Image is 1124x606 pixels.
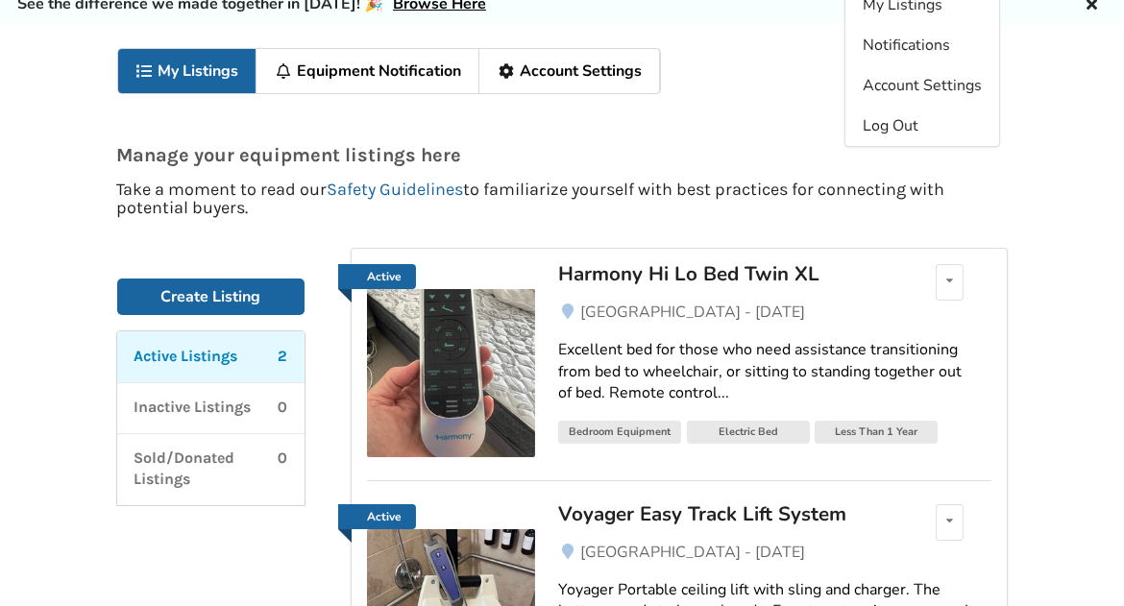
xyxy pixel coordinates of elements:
[328,179,464,200] a: Safety Guidelines
[815,421,938,444] div: Less Than 1 Year
[863,35,950,56] span: Notifications
[367,289,535,457] img: bedroom equipment-harmony hi lo bed twin xl
[479,49,660,93] a: Account Settings
[687,421,810,444] div: Electric Bed
[558,339,990,405] div: Excellent bed for those who need assistance transitioning from bed to wheelchair, or sitting to s...
[863,75,982,96] span: Account Settings
[338,264,416,289] a: Active
[558,420,990,448] a: Bedroom EquipmentElectric BedLess Than 1 Year
[117,181,1008,217] p: Take a moment to read our to familiarize yourself with best practices for connecting with potenti...
[338,504,416,529] a: Active
[117,279,305,315] a: Create Listing
[558,501,894,526] div: Voyager Easy Track Lift System
[367,264,535,457] a: Active
[558,504,894,541] a: Voyager Easy Track Lift System
[558,541,990,564] a: [GEOGRAPHIC_DATA] - [DATE]
[863,115,918,136] span: Log Out
[558,324,990,421] a: Excellent bed for those who need assistance transitioning from bed to wheelchair, or sitting to s...
[257,49,479,93] a: Equipment Notification
[558,264,894,301] a: Harmony Hi Lo Bed Twin XL
[558,301,990,324] a: [GEOGRAPHIC_DATA] - [DATE]
[134,397,252,419] p: Inactive Listings
[278,448,287,492] p: 0
[117,145,1008,165] p: Manage your equipment listings here
[580,302,805,323] span: [GEOGRAPHIC_DATA] - [DATE]
[580,542,805,563] span: [GEOGRAPHIC_DATA] - [DATE]
[558,421,681,444] div: Bedroom Equipment
[558,261,894,286] div: Harmony Hi Lo Bed Twin XL
[278,346,287,368] p: 2
[118,49,257,93] a: My Listings
[134,346,238,368] p: Active Listings
[278,397,287,419] p: 0
[134,448,279,492] p: Sold/Donated Listings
